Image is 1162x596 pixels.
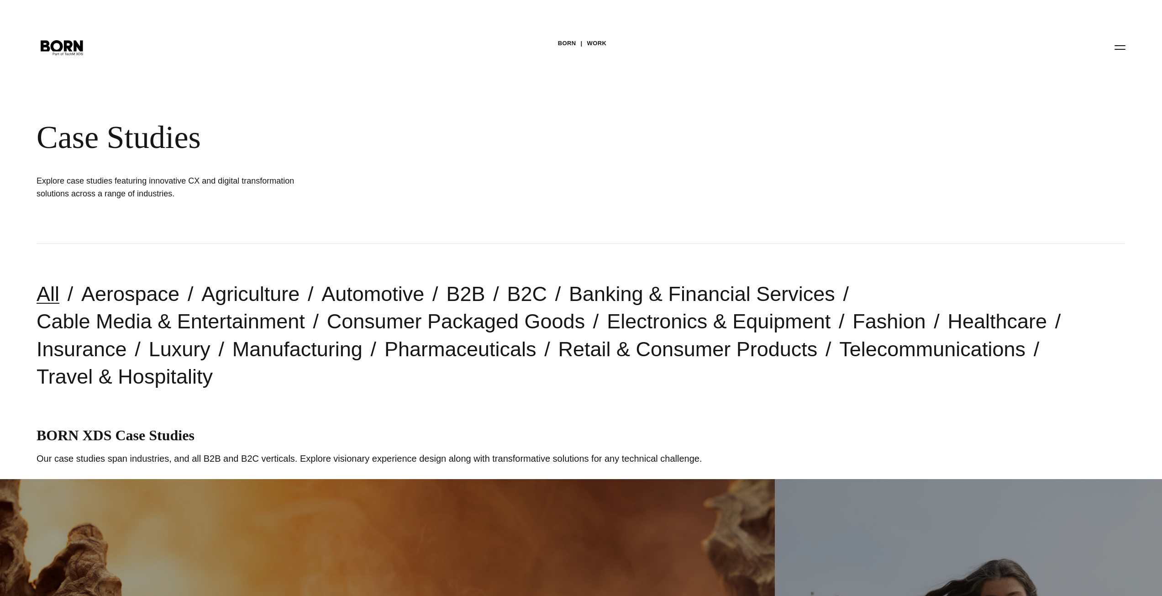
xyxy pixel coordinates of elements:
a: All [37,282,59,306]
a: Fashion [852,310,925,333]
p: Our case studies span industries, and all B2B and B2C verticals. Explore visionary experience des... [37,452,1125,465]
a: Electronics & Equipment [607,310,831,333]
a: Automotive [321,282,424,306]
a: B2C [507,282,547,306]
a: Consumer Packaged Goods [327,310,585,333]
a: BORN [558,37,576,50]
a: Manufacturing [232,338,363,361]
a: Work [587,37,607,50]
a: Cable Media & Entertainment [37,310,305,333]
div: Case Studies [37,119,557,156]
h1: BORN XDS Case Studies [37,427,1125,444]
a: Healthcare [947,310,1047,333]
a: Agriculture [201,282,300,306]
a: Aerospace [81,282,179,306]
a: Luxury [149,338,210,361]
h1: Explore case studies featuring innovative CX and digital transformation solutions across a range ... [37,174,310,200]
a: Banking & Financial Services [569,282,835,306]
a: Retail & Consumer Products [558,338,818,361]
button: Open [1109,37,1131,57]
a: Insurance [37,338,127,361]
a: B2B [446,282,485,306]
a: Travel & Hospitality [37,365,213,388]
a: Pharmaceuticals [384,338,536,361]
a: Telecommunications [839,338,1025,361]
